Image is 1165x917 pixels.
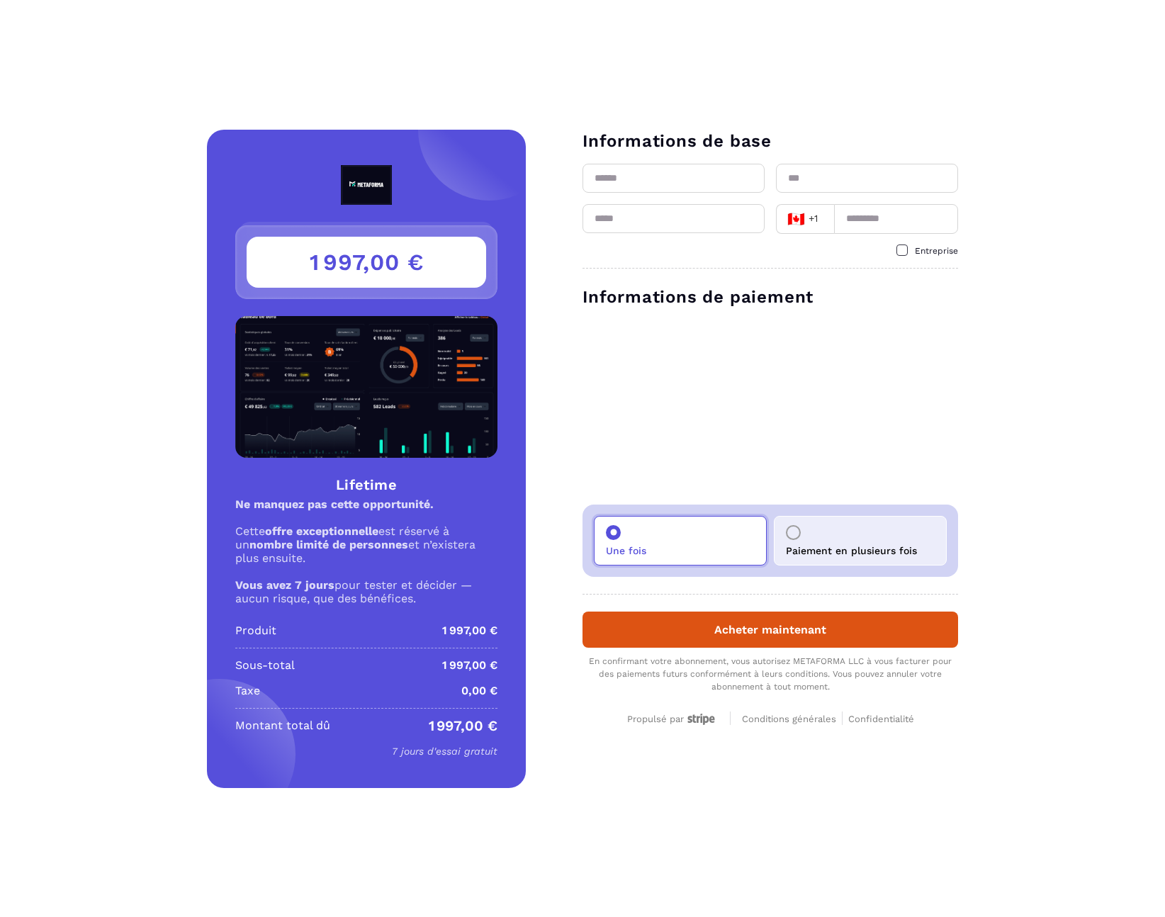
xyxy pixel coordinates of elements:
[786,545,917,556] p: Paiement en plusieurs fois
[247,237,486,288] h3: 1 997,00 €
[235,578,334,592] strong: Vous avez 7 jours
[823,208,829,230] input: Search for option
[582,286,958,308] h3: Informations de paiement
[442,657,497,674] p: 1 997,00 €
[785,209,821,229] span: +1
[461,682,497,699] p: 0,00 €
[606,545,646,556] p: Une fois
[915,246,958,256] span: Entreprise
[235,743,497,760] p: 7 jours d'essai gratuit
[627,711,719,725] a: Propulsé par
[580,317,961,490] iframe: Cadre de saisie sécurisé pour le paiement
[235,497,434,511] strong: Ne manquez pas cette opportunité.
[742,711,843,725] a: Conditions générales
[308,165,424,205] img: logo
[848,714,914,724] span: Confidentialité
[235,475,497,495] h4: Lifetime
[235,316,497,458] img: Product Image
[249,538,408,551] strong: nombre limité de personnes
[442,622,497,639] p: 1 997,00 €
[848,711,914,725] a: Confidentialité
[429,717,497,734] p: 1 997,00 €
[776,204,834,234] div: Search for option
[265,524,378,538] strong: offre exceptionnelle
[582,130,958,152] h3: Informations de base
[235,622,276,639] p: Produit
[627,714,719,726] div: Propulsé par
[582,612,958,648] button: Acheter maintenant
[742,714,836,724] span: Conditions générales
[235,657,295,674] p: Sous-total
[235,578,497,605] p: pour tester et décider — aucun risque, que des bénéfices.
[235,524,497,565] p: Cette est réservé à un et n’existera plus ensuite.
[787,209,805,229] span: 🇨🇦
[582,655,958,693] div: En confirmant votre abonnement, vous autorisez METAFORMA LLC à vous facturer pour des paiements f...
